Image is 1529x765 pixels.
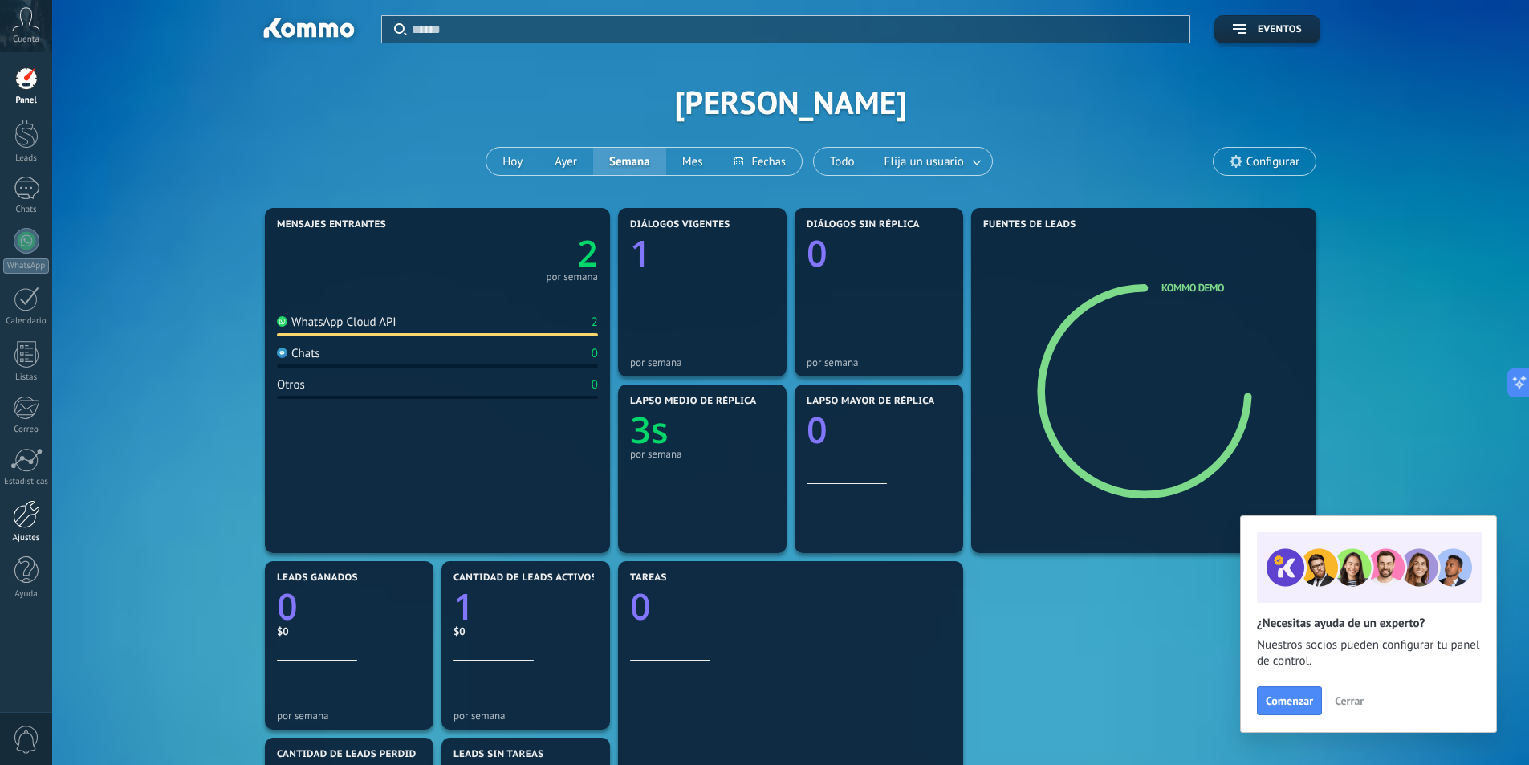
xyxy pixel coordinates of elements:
[453,572,597,584] span: Cantidad de leads activos
[277,710,421,722] div: por semana
[277,346,320,361] div: Chats
[630,582,651,631] text: 0
[277,315,396,330] div: WhatsApp Cloud API
[630,229,651,278] text: 1
[807,405,828,454] text: 0
[277,219,386,230] span: Mensajes entrantes
[871,148,992,175] button: Elija un usuario
[453,582,474,631] text: 1
[453,749,543,760] span: Leads sin tareas
[3,589,50,600] div: Ayuda
[277,316,287,327] img: WhatsApp Cloud API
[1328,689,1371,713] button: Cerrar
[593,148,666,175] button: Semana
[718,148,801,175] button: Fechas
[630,572,667,584] span: Tareas
[453,625,598,638] div: $0
[3,205,50,215] div: Chats
[1214,15,1320,43] button: Eventos
[277,377,305,393] div: Otros
[592,346,598,361] div: 0
[437,229,598,278] a: 2
[3,316,50,327] div: Calendario
[277,582,298,631] text: 0
[3,96,50,106] div: Panel
[630,396,757,407] span: Lapso medio de réplica
[277,582,421,631] a: 0
[453,582,598,631] a: 1
[1266,695,1313,706] span: Comenzar
[807,229,828,278] text: 0
[3,425,50,435] div: Correo
[3,533,50,543] div: Ajustes
[881,151,967,173] span: Elija un usuario
[1161,281,1224,295] a: Kommo Demo
[630,219,730,230] span: Diálogos vigentes
[277,749,429,760] span: Cantidad de leads perdidos
[277,625,421,638] div: $0
[3,477,50,487] div: Estadísticas
[630,405,669,454] text: 3s
[277,348,287,358] img: Chats
[807,219,920,230] span: Diálogos sin réplica
[592,377,598,393] div: 0
[577,229,598,278] text: 2
[3,153,50,164] div: Leads
[277,572,358,584] span: Leads ganados
[983,219,1076,230] span: Fuentes de leads
[814,148,871,175] button: Todo
[630,582,951,631] a: 0
[539,148,593,175] button: Ayer
[3,372,50,383] div: Listas
[630,448,775,460] div: por semana
[592,315,598,330] div: 2
[1257,616,1480,631] h2: ¿Necesitas ayuda de un experto?
[1257,686,1322,715] button: Comenzar
[13,35,39,45] span: Cuenta
[453,710,598,722] div: por semana
[1335,695,1364,706] span: Cerrar
[486,148,539,175] button: Hoy
[807,396,934,407] span: Lapso mayor de réplica
[807,356,951,368] div: por semana
[630,356,775,368] div: por semana
[1246,155,1299,169] span: Configurar
[546,273,598,281] div: por semana
[3,258,49,274] div: WhatsApp
[1257,637,1480,669] span: Nuestros socios pueden configurar tu panel de control.
[666,148,719,175] button: Mes
[1258,24,1302,35] span: Eventos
